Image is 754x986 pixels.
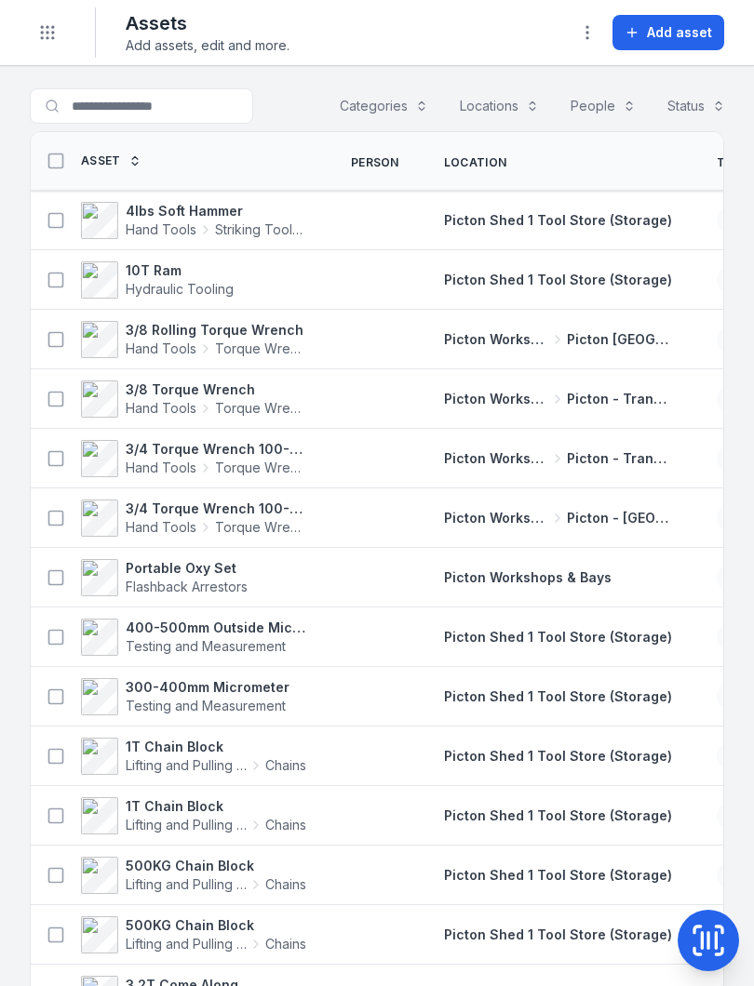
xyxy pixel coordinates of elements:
[444,926,672,944] a: Picton Shed 1 Tool Store (Storage)
[444,629,672,645] span: Picton Shed 1 Tool Store (Storage)
[126,10,289,36] h2: Assets
[717,155,742,170] span: Tag
[265,756,306,775] span: Chains
[126,500,306,518] strong: 3/4 Torque Wrench 100-600 ft/lbs 447
[126,36,289,55] span: Add assets, edit and more.
[265,935,306,953] span: Chains
[126,619,306,637] strong: 400-500mm Outside Micrometer
[126,875,247,894] span: Lifting and Pulling Tools
[444,806,672,825] a: Picton Shed 1 Tool Store (Storage)
[81,738,306,775] a: 1T Chain BlockLifting and Pulling ToolsChains
[444,509,549,527] span: Picton Workshops & Bays
[126,816,247,834] span: Lifting and Pulling Tools
[81,440,306,477] a: 3/4 Torque Wrench 100-600 ft/lbs 0320601267Hand ToolsTorque Wrench
[444,330,549,349] span: Picton Workshops & Bays
[444,748,672,764] span: Picton Shed 1 Tool Store (Storage)
[647,23,712,42] span: Add asset
[444,211,672,230] a: Picton Shed 1 Tool Store (Storage)
[215,459,306,477] span: Torque Wrench
[126,321,306,340] strong: 3/8 Rolling Torque Wrench
[30,15,65,50] button: Toggle navigation
[126,678,289,697] strong: 300-400mm Micrometer
[444,687,672,706] a: Picton Shed 1 Tool Store (Storage)
[81,857,306,894] a: 500KG Chain BlockLifting and Pulling ToolsChains
[126,220,196,239] span: Hand Tools
[567,330,672,349] span: Picton [GEOGRAPHIC_DATA]
[444,330,672,349] a: Picton Workshops & BaysPicton [GEOGRAPHIC_DATA]
[126,202,306,220] strong: 4lbs Soft Hammer
[126,916,306,935] strong: 500KG Chain Block
[444,390,672,408] a: Picton Workshops & BaysPicton - Transmission Bay
[126,459,196,477] span: Hand Tools
[559,88,648,124] button: People
[81,916,306,953] a: 500KG Chain BlockLifting and Pulling ToolsChains
[126,261,234,280] strong: 10T Ram
[126,698,286,713] span: Testing and Measurement
[81,321,306,358] a: 3/8 Rolling Torque WrenchHand ToolsTorque Wrench
[567,449,672,468] span: Picton - Transmission Bay
[655,88,737,124] button: Status
[215,399,306,418] span: Torque Wrench
[444,926,672,942] span: Picton Shed 1 Tool Store (Storage)
[265,816,306,834] span: Chains
[81,797,306,834] a: 1T Chain BlockLifting and Pulling ToolsChains
[444,747,672,766] a: Picton Shed 1 Tool Store (Storage)
[265,875,306,894] span: Chains
[444,866,672,885] a: Picton Shed 1 Tool Store (Storage)
[444,568,612,587] a: Picton Workshops & Bays
[444,867,672,883] span: Picton Shed 1 Tool Store (Storage)
[444,155,506,170] span: Location
[444,212,672,228] span: Picton Shed 1 Tool Store (Storage)
[126,756,247,775] span: Lifting and Pulling Tools
[81,261,234,299] a: 10T RamHydraulic Tooling
[215,518,306,537] span: Torque Wrench
[444,390,549,408] span: Picton Workshops & Bays
[567,509,672,527] span: Picton - [GEOGRAPHIC_DATA]
[81,619,306,656] a: 400-500mm Outside MicrometerTesting and Measurement
[81,153,141,168] a: Asset
[81,500,306,537] a: 3/4 Torque Wrench 100-600 ft/lbs 447Hand ToolsTorque Wrench
[126,559,248,578] strong: Portable Oxy Set
[126,340,196,358] span: Hand Tools
[81,559,248,596] a: Portable Oxy SetFlashback Arrestors
[444,688,672,704] span: Picton Shed 1 Tool Store (Storage)
[328,88,440,124] button: Categories
[126,399,196,418] span: Hand Tools
[126,935,247,953] span: Lifting and Pulling Tools
[126,797,306,816] strong: 1T Chain Block
[351,155,399,170] span: Person
[448,88,551,124] button: Locations
[81,202,306,239] a: 4lbs Soft HammerHand ToolsStriking Tools / Hammers
[215,340,306,358] span: Torque Wrench
[81,153,121,168] span: Asset
[444,449,549,468] span: Picton Workshops & Bays
[444,271,672,289] a: Picton Shed 1 Tool Store (Storage)
[126,638,286,654] span: Testing and Measurement
[126,440,306,459] strong: 3/4 Torque Wrench 100-600 ft/lbs 0320601267
[81,678,289,715] a: 300-400mm MicrometerTesting and Measurement
[567,390,672,408] span: Picton - Transmission Bay
[126,579,248,594] span: Flashback Arrestors
[444,449,672,468] a: Picton Workshops & BaysPicton - Transmission Bay
[126,380,306,399] strong: 3/8 Torque Wrench
[126,281,234,297] span: Hydraulic Tooling
[126,738,306,756] strong: 1T Chain Block
[126,857,306,875] strong: 500KG Chain Block
[444,509,672,527] a: Picton Workshops & BaysPicton - [GEOGRAPHIC_DATA]
[444,628,672,646] a: Picton Shed 1 Tool Store (Storage)
[126,518,196,537] span: Hand Tools
[215,220,306,239] span: Striking Tools / Hammers
[613,15,724,50] button: Add asset
[444,569,612,585] span: Picton Workshops & Bays
[444,807,672,823] span: Picton Shed 1 Tool Store (Storage)
[81,380,306,418] a: 3/8 Torque WrenchHand ToolsTorque Wrench
[444,272,672,287] span: Picton Shed 1 Tool Store (Storage)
